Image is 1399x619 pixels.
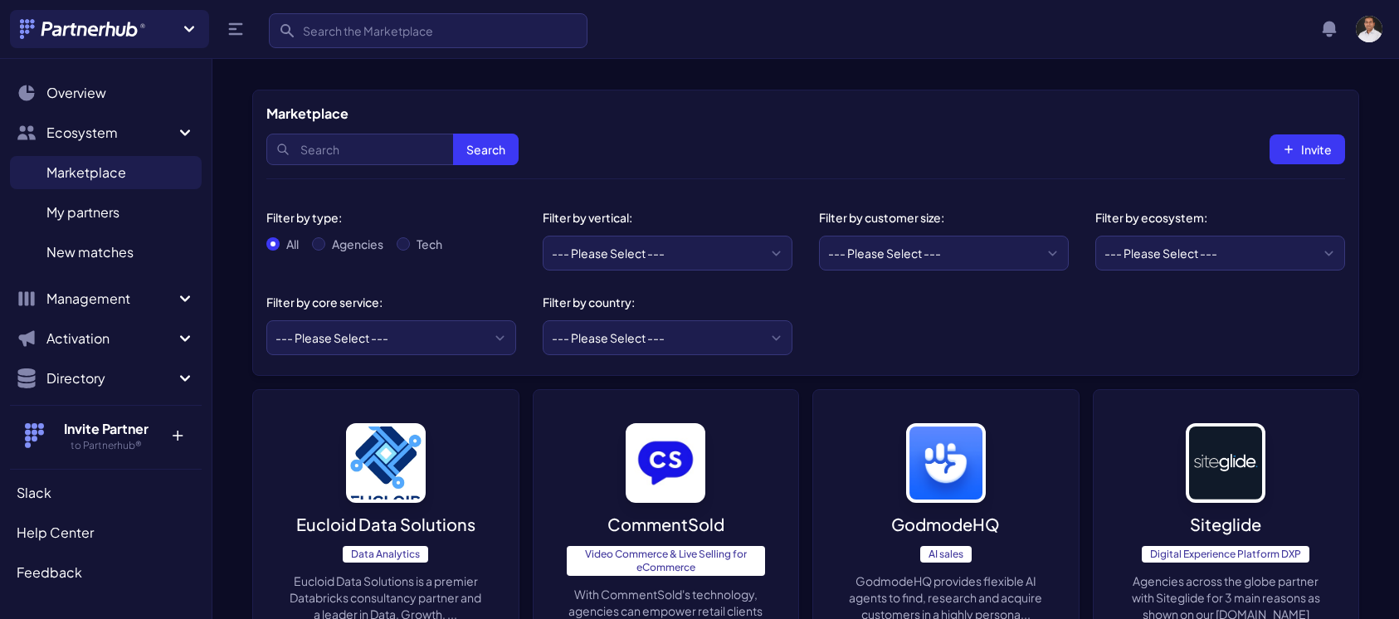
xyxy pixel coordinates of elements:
div: Filter by vertical: [543,209,779,226]
img: image_alt [346,423,426,503]
h4: Invite Partner [52,419,159,439]
label: All [286,236,299,252]
input: Search [266,134,519,165]
a: Feedback [10,556,202,589]
span: Overview [46,83,106,103]
img: user photo [1356,16,1382,42]
span: Marketplace [46,163,126,183]
img: image_alt [906,423,986,503]
span: Ecosystem [46,123,175,143]
a: Slack [10,476,202,509]
button: Activation [10,322,202,355]
button: Invite [1270,134,1345,164]
span: Directory [46,368,175,388]
p: Siteglide [1190,513,1261,536]
div: Filter by ecosystem: [1095,209,1332,226]
span: AI sales [920,546,972,563]
button: Search [453,134,519,165]
img: Partnerhub® Logo [20,19,147,39]
div: Filter by customer size: [819,209,1055,226]
span: Slack [17,483,51,503]
img: image_alt [1186,423,1265,503]
a: Marketplace [10,156,202,189]
p: Eucloid Data Solutions [296,513,475,536]
span: Management [46,289,175,309]
button: Management [10,282,202,315]
span: My partners [46,202,119,222]
button: Directory [10,362,202,395]
span: Data Analytics [343,546,428,563]
div: Filter by type: [266,209,503,226]
button: Invite Partner to Partnerhub® + [10,405,202,465]
div: Filter by core service: [266,294,503,310]
label: Tech [417,236,442,252]
h5: to Partnerhub® [52,439,159,452]
span: Feedback [17,563,82,582]
button: Ecosystem [10,116,202,149]
span: Activation [46,329,175,348]
p: + [159,419,195,446]
span: Video Commerce & Live Selling for eCommerce [567,546,766,576]
h5: Marketplace [266,104,349,124]
label: Agencies [332,236,383,252]
a: New matches [10,236,202,269]
div: Filter by country: [543,294,779,310]
p: CommentSold [607,513,724,536]
span: Help Center [17,523,94,543]
a: Help Center [10,516,202,549]
span: New matches [46,242,134,262]
p: GodmodeHQ [891,513,1000,536]
input: Search the Marketplace [269,13,587,48]
a: My partners [10,196,202,229]
img: image_alt [626,423,705,503]
span: Digital Experience Platform DXP [1142,546,1309,563]
a: Overview [10,76,202,110]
